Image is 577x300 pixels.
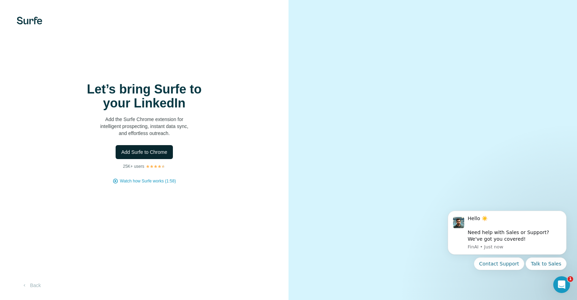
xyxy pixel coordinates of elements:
[74,116,214,137] p: Add the Surfe Chrome extension for intelligent prospecting, instant data sync, and effortless out...
[568,276,573,282] span: 1
[553,276,570,293] iframe: Intercom live chat
[121,149,167,156] span: Add Surfe to Chrome
[74,82,214,110] h1: Let’s bring Surfe to your LinkedIn
[437,202,577,297] iframe: Intercom notifications message
[120,178,176,184] button: Watch how Surfe works (1:58)
[146,164,166,168] img: Rating Stars
[17,279,46,292] button: Back
[17,17,42,24] img: Surfe's logo
[123,163,144,170] p: 25K+ users
[116,145,173,159] button: Add Surfe to Chrome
